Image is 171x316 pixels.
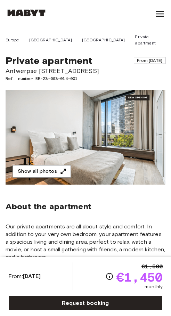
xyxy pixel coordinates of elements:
[6,201,91,212] span: About the apartment
[6,55,92,66] span: Private apartment
[6,90,165,185] img: Marketing picture of unit BE-23-003-014-001
[23,273,41,279] b: [DATE]
[6,223,165,261] span: Our private apartments are all about style and comfort. In addition to your very own bedroom, you...
[105,272,114,281] svg: Check cost overview for full price breakdown. Please note that discounts apply to new joiners onl...
[145,283,163,290] span: monthly
[6,9,47,16] img: Habyt
[82,37,125,43] a: [GEOGRAPHIC_DATA]
[6,66,165,75] span: Antwerpse [STREET_ADDRESS]
[116,271,163,283] span: €1,450
[6,75,165,82] span: Ref. number BE-23-003-014-001
[8,296,163,310] a: Request booking
[29,37,72,43] a: [GEOGRAPHIC_DATA]
[13,165,71,178] button: Show all photos
[141,262,163,271] span: €1,500
[134,57,165,64] span: From [DATE]
[6,37,19,43] a: Europe
[8,273,41,280] span: From:
[135,34,165,46] a: Private apartment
